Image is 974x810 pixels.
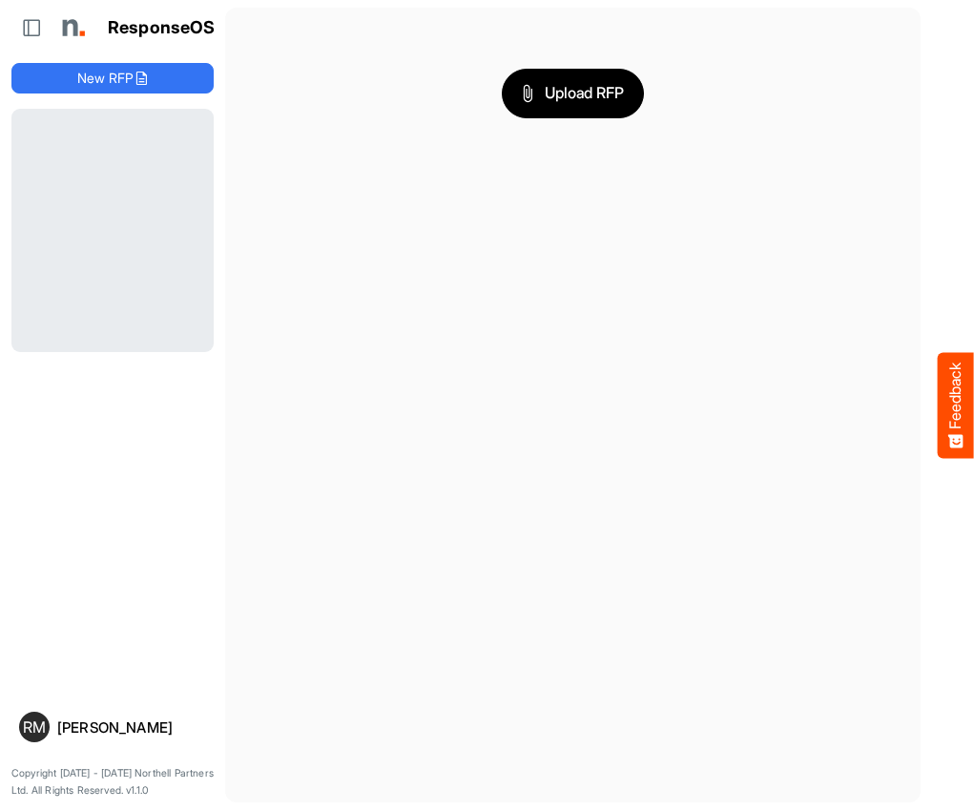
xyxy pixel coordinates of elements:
div: [PERSON_NAME] [57,720,206,735]
h1: ResponseOS [108,18,216,38]
button: Upload RFP [502,69,645,118]
span: Upload RFP [522,81,625,106]
button: New RFP [11,63,214,93]
span: RM [23,719,46,735]
button: Feedback [938,352,974,458]
img: Northell [52,9,91,47]
div: Loading... [11,109,214,352]
p: Copyright [DATE] - [DATE] Northell Partners Ltd. All Rights Reserved. v1.1.0 [11,765,214,799]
